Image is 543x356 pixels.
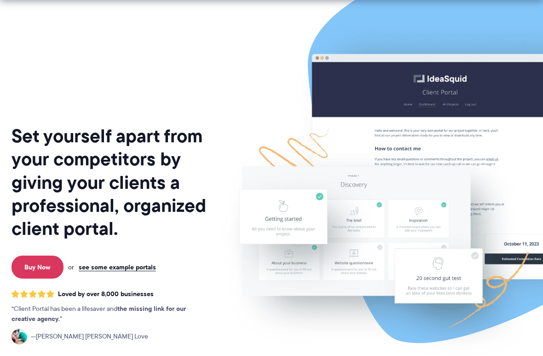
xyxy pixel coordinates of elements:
a: see some example portals [79,263,156,271]
span: Loved by over 8,000 businesses [58,290,154,298]
strong: the missing link for our creative agency [12,303,186,324]
span: or [68,263,74,271]
span: [PERSON_NAME] [PERSON_NAME] Love [31,332,148,342]
p: Client Portal has been a lifesaver and . [12,304,205,324]
a: Buy Now [12,256,64,279]
h1: Set yourself apart from your competitors by giving your clients a professional, organized client ... [12,124,220,240]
